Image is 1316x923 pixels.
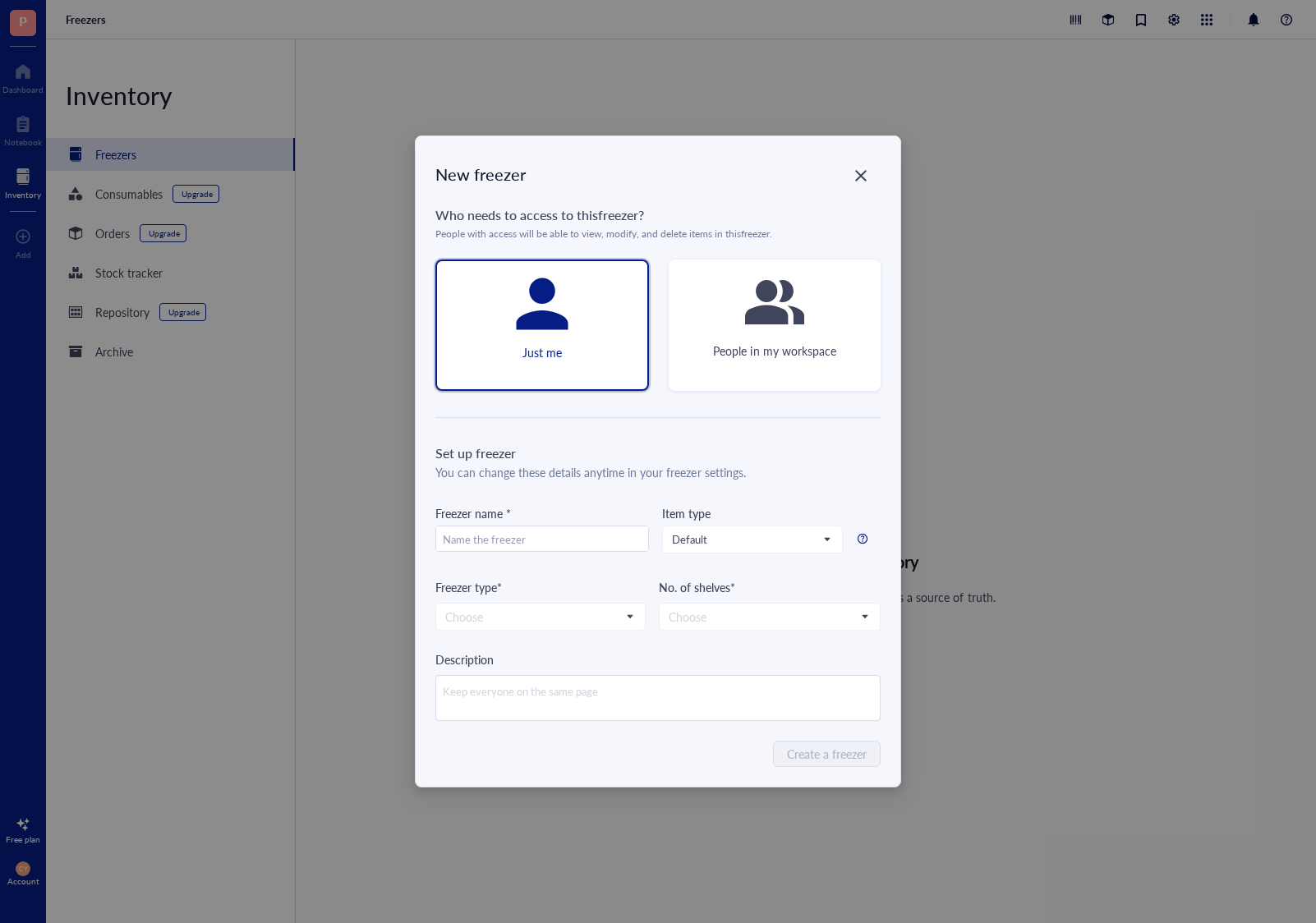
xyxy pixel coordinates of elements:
[672,532,830,547] span: Default
[436,526,648,553] input: Name the freezer
[435,504,649,522] div: Freezer name *
[435,205,881,225] div: Who needs to access to this freezer ?
[435,463,881,481] div: You can change these details anytime in your freezer settings.
[662,504,711,522] div: Item type
[659,578,881,596] div: No. of shelves*
[435,578,646,596] div: Freezer type*
[848,163,874,189] button: Close
[522,343,562,361] div: Just me
[713,342,835,360] div: People in my workspace
[773,741,881,767] button: Create a freezer
[435,443,881,463] div: Set up freezer
[435,228,881,240] div: People with access will be able to view, modify, and delete items in this freezer .
[435,163,881,186] div: New freezer
[848,166,874,186] span: Close
[435,650,881,668] div: Description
